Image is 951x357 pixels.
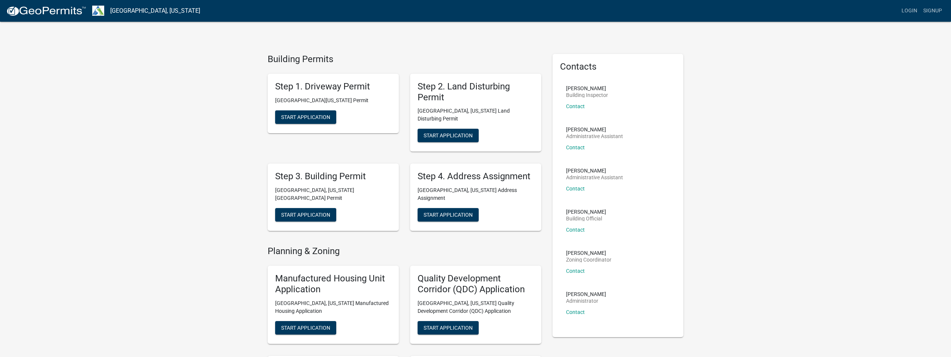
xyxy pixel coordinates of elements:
[275,273,391,295] h5: Manufactured Housing Unit Application
[566,103,585,109] a: Contact
[566,268,585,274] a: Contact
[566,127,623,132] p: [PERSON_NAME]
[566,292,606,297] p: [PERSON_NAME]
[566,86,608,91] p: [PERSON_NAME]
[275,186,391,202] p: [GEOGRAPHIC_DATA], [US_STATE][GEOGRAPHIC_DATA] Permit
[268,246,541,257] h4: Planning & Zoning
[281,212,330,218] span: Start Application
[566,209,606,214] p: [PERSON_NAME]
[110,4,200,17] a: [GEOGRAPHIC_DATA], [US_STATE]
[275,171,391,182] h5: Step 3. Building Permit
[275,208,336,222] button: Start Application
[418,321,479,335] button: Start Application
[566,250,611,256] p: [PERSON_NAME]
[418,186,534,202] p: [GEOGRAPHIC_DATA], [US_STATE] Address Assignment
[566,309,585,315] a: Contact
[418,129,479,142] button: Start Application
[424,212,473,218] span: Start Application
[418,273,534,295] h5: Quality Development Corridor (QDC) Application
[418,107,534,123] p: [GEOGRAPHIC_DATA], [US_STATE] Land Disturbing Permit
[418,171,534,182] h5: Step 4. Address Assignment
[424,132,473,138] span: Start Application
[275,81,391,92] h5: Step 1. Driveway Permit
[418,81,534,103] h5: Step 2. Land Disturbing Permit
[920,4,945,18] a: Signup
[275,97,391,104] p: [GEOGRAPHIC_DATA][US_STATE] Permit
[566,92,608,98] p: Building Inspector
[566,186,585,192] a: Contact
[268,54,541,65] h4: Building Permits
[92,6,104,16] img: Troup County, Georgia
[560,61,676,72] h5: Contacts
[566,168,623,173] p: [PERSON_NAME]
[281,324,330,330] span: Start Application
[424,324,473,330] span: Start Application
[281,114,330,120] span: Start Application
[899,4,920,18] a: Login
[418,299,534,315] p: [GEOGRAPHIC_DATA], [US_STATE] Quality Development Corridor (QDC) Application
[566,257,611,262] p: Zoning Coordinator
[566,227,585,233] a: Contact
[566,134,623,139] p: Administrative Assistant
[566,144,585,150] a: Contact
[418,208,479,222] button: Start Application
[275,321,336,335] button: Start Application
[566,175,623,180] p: Administrative Assistant
[275,299,391,315] p: [GEOGRAPHIC_DATA], [US_STATE] Manufactured Housing Application
[566,298,606,303] p: Administrator
[566,216,606,221] p: Building Official
[275,110,336,124] button: Start Application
